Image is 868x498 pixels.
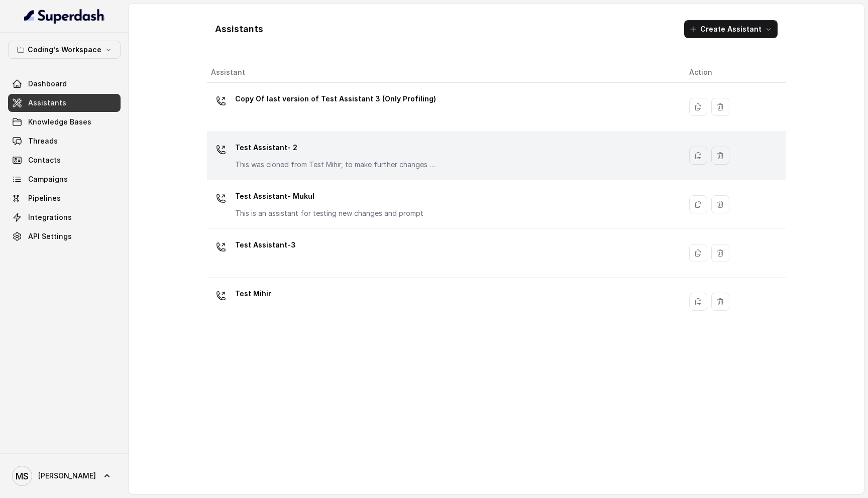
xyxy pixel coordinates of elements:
span: API Settings [28,231,72,241]
th: Action [681,62,786,83]
a: Knowledge Bases [8,113,121,131]
p: This is an assistant for testing new changes and prompt [235,208,423,218]
span: Contacts [28,155,61,165]
p: Test Assistant-3 [235,237,296,253]
button: Coding's Workspace [8,41,121,59]
a: Integrations [8,208,121,226]
a: Pipelines [8,189,121,207]
span: Knowledge Bases [28,117,91,127]
p: Coding's Workspace [28,44,101,56]
a: Threads [8,132,121,150]
a: Contacts [8,151,121,169]
p: Test Mihir [235,286,271,302]
img: light.svg [24,8,105,24]
a: API Settings [8,227,121,245]
th: Assistant [207,62,681,83]
span: Assistants [28,98,66,108]
span: Pipelines [28,193,61,203]
p: This was cloned from Test Mihir, to make further changes as discussed with the Superdash team. [235,160,436,170]
p: Copy Of last version of Test Assistant 3 (Only Profiling) [235,91,436,107]
p: Test Assistant- Mukul [235,188,423,204]
span: Threads [28,136,58,146]
span: [PERSON_NAME] [38,471,96,481]
p: Test Assistant- 2 [235,140,436,156]
a: Assistants [8,94,121,112]
h1: Assistants [215,21,263,37]
a: [PERSON_NAME] [8,462,121,490]
text: MS [16,471,29,481]
a: Campaigns [8,170,121,188]
button: Create Assistant [684,20,778,38]
a: Dashboard [8,75,121,93]
span: Campaigns [28,174,68,184]
span: Dashboard [28,79,67,89]
span: Integrations [28,212,72,222]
